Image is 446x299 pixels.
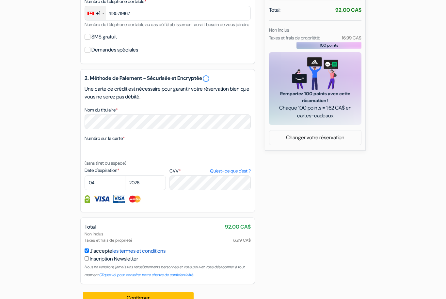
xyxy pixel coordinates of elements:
a: Changer votre réservation [269,131,361,144]
div: +1 [96,9,100,17]
h5: 2. Méthode de Paiement - Sécurisée et Encryptée [85,75,251,82]
img: gift_card_hero_new.png [292,57,338,90]
a: Qu'est-ce que c'est ? [210,168,251,174]
span: 100 points [320,42,338,48]
small: 16,99 CA$ [342,35,361,41]
div: Canada: +1 [85,6,106,20]
span: Remportez 100 points avec cette réservation ! [277,90,354,104]
span: 16,99 CA$ [232,237,251,243]
p: Une carte de crédit est nécessaire pour garantir votre réservation bien que vous ne serez pas déb... [85,85,251,101]
small: (sans tiret ou espace) [85,160,126,166]
label: Date d'expiration [85,167,166,174]
a: Cliquez ici pour consulter notre chartre de confidentialité. [99,272,194,277]
span: 92,00 CA$ [225,223,251,231]
small: Taxes et frais de propriété: [269,35,320,41]
img: Visa [93,195,110,203]
small: Numéro de téléphone portable au cas où l'établissement aurait besoin de vous joindre [85,22,249,27]
img: Information de carte de crédit entièrement encryptée et sécurisée [85,195,90,203]
small: Nous ne vendrons jamais vos renseignements personnels et vous pouvez vous désabonner à tout moment. [85,264,245,277]
img: Visa Electron [113,195,125,203]
label: Numéro sur la carte [85,135,125,142]
img: Master Card [128,195,142,203]
label: Demandes spéciales [91,45,138,54]
div: Non inclus Taxes et frais de propriété [85,231,251,243]
label: CVV [169,168,251,174]
label: Nom du titulaire [85,107,118,113]
span: Total [85,223,96,230]
input: 506-234-5678 [85,6,251,21]
span: Chaque 100 points = 1,62 CA$ en cartes-cadeaux [277,104,354,120]
label: J'accepte [90,247,166,255]
label: Inscription Newsletter [90,255,138,263]
small: Non inclus [269,27,289,33]
a: les termes et conditions [112,247,166,254]
strong: 92,00 CA$ [335,7,361,13]
label: SMS gratuit [91,32,117,41]
span: Total: [269,6,280,14]
a: error_outline [202,75,210,82]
